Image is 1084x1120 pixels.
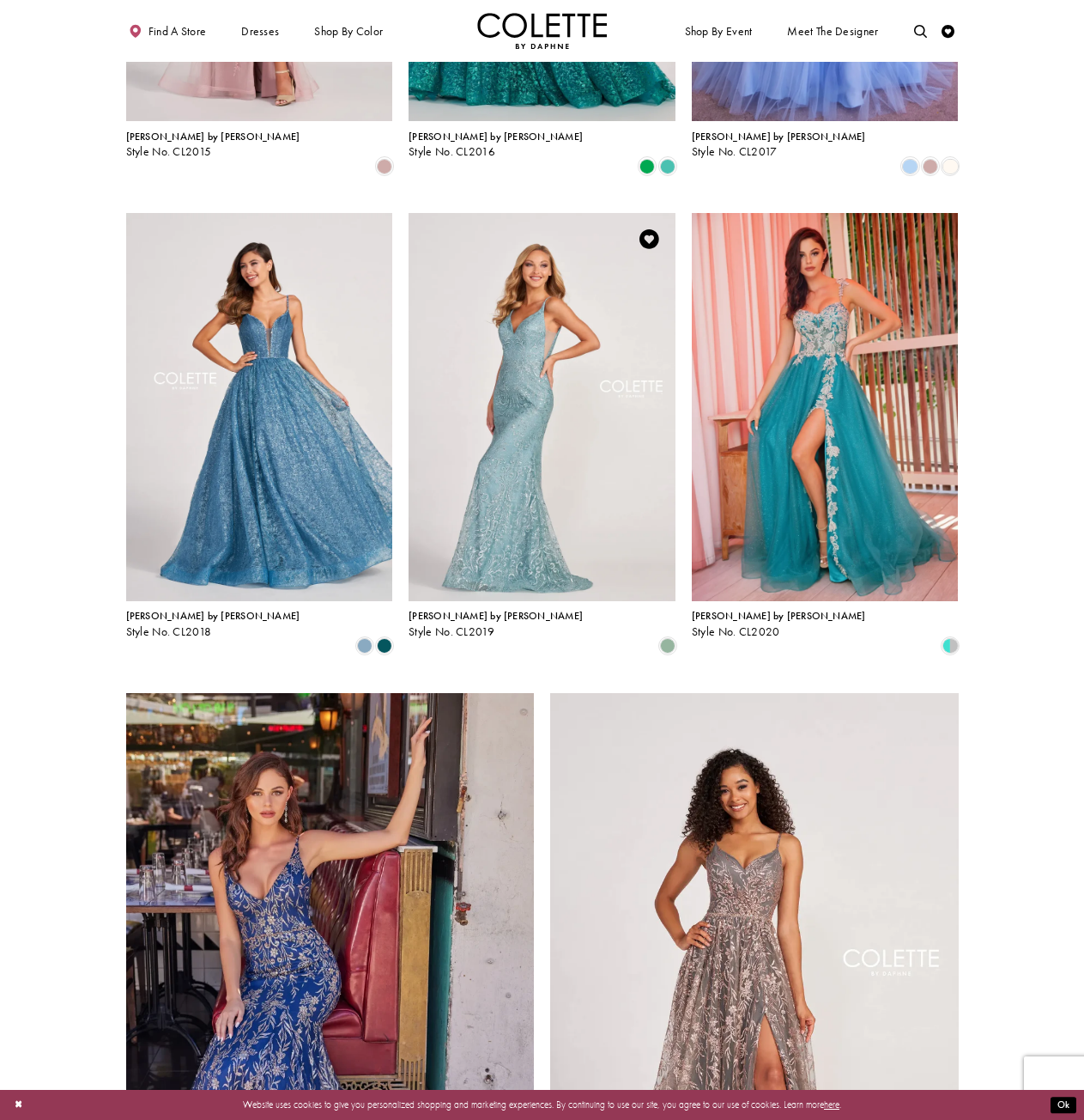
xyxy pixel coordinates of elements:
span: Meet the designer [787,25,878,38]
i: Dusty Blue [357,638,372,654]
a: Visit Colette by Daphne Style No. CL2018 Page [126,213,393,601]
span: Shop by color [312,13,386,49]
i: Aqua [660,158,675,173]
span: Style No. CL2019 [409,624,494,639]
span: Style No. CL2017 [692,144,778,159]
div: Colette by Daphne Style No. CL2018 [126,611,300,638]
i: Dusty Green [660,638,675,654]
span: Style No. CL2015 [126,144,212,159]
img: Colette by Daphne [477,13,608,49]
button: Close Dialog [8,1093,29,1117]
span: [PERSON_NAME] by [PERSON_NAME] [409,130,583,143]
span: Shop By Event [681,13,755,49]
span: [PERSON_NAME] by [PERSON_NAME] [692,609,866,623]
span: [PERSON_NAME] by [PERSON_NAME] [409,609,583,623]
a: Find a store [126,13,209,49]
span: Style No. CL2016 [409,144,495,159]
a: Visit Colette by Daphne Style No. CL2020 Page [692,213,959,601]
a: Add to Wishlist [635,225,663,253]
span: Dresses [241,25,279,38]
span: Shop by color [314,25,383,38]
div: Colette by Daphne Style No. CL2017 [692,131,866,159]
a: Visit Colette by Daphne Style No. CL2019 Page [409,213,675,601]
a: Toggle search [911,13,930,49]
a: Check Wishlist [939,13,959,49]
span: Style No. CL2020 [692,624,780,639]
div: Colette by Daphne Style No. CL2020 [692,611,866,638]
span: Find a store [148,25,207,38]
div: Colette by Daphne Style No. CL2019 [409,611,583,638]
i: Dusty Rose [923,158,938,173]
span: [PERSON_NAME] by [PERSON_NAME] [126,130,300,143]
span: [PERSON_NAME] by [PERSON_NAME] [692,130,866,143]
a: Visit Home Page [477,13,608,49]
a: here [824,1099,839,1111]
div: Colette by Daphne Style No. CL2016 [409,131,583,159]
span: Shop By Event [685,25,753,38]
div: Colette by Daphne Style No. CL2015 [126,131,300,159]
p: Website uses cookies to give you personalized shopping and marketing experiences. By continuing t... [94,1096,990,1113]
button: Submit Dialog [1051,1097,1076,1113]
i: Spruce [377,638,392,654]
span: Style No. CL2018 [126,624,212,639]
span: Dresses [238,13,282,49]
span: [PERSON_NAME] by [PERSON_NAME] [126,609,300,623]
a: Meet the designer [784,13,882,49]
